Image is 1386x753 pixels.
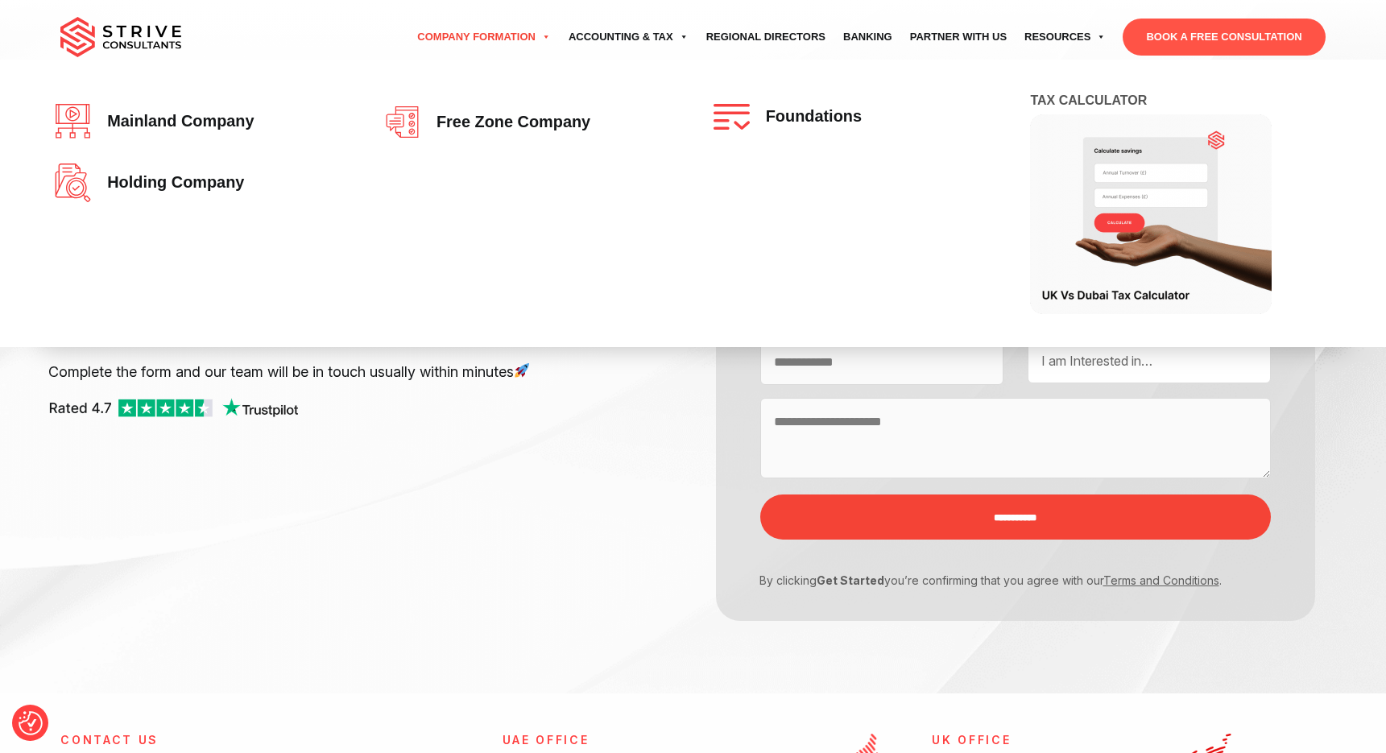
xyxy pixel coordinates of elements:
[901,14,1016,60] a: Partner with Us
[758,108,862,126] span: Foundations
[19,711,43,735] img: Revisit consent button
[714,104,1002,130] a: Foundations
[19,711,43,735] button: Consent Preferences
[515,363,529,378] img: 🚀
[560,14,697,60] a: Accounting & Tax
[384,104,672,140] a: Free zone company
[1123,19,1325,56] a: BOOK A FREE CONSULTATION
[99,113,254,130] span: Mainland company
[697,14,834,60] a: Regional Directors
[1016,14,1115,60] a: Resources
[60,17,181,57] img: main-logo.svg
[834,14,901,60] a: Banking
[60,734,466,747] h6: CONTACT US
[1041,353,1152,369] span: I am Interested in…
[1103,573,1219,587] a: Terms and Conditions
[48,360,602,384] p: Complete the form and our team will be in touch usually within minutes
[99,174,244,192] span: Holding Company
[748,572,1259,589] p: By clicking you’re confirming that you agree with our .
[428,114,590,131] span: Free zone company
[693,177,1337,621] form: Contact form
[55,163,343,202] a: Holding Company
[1030,92,1343,114] h4: Tax Calculator
[408,14,560,60] a: Company Formation
[932,734,1111,747] h6: UK Office
[55,104,343,139] a: Mainland company
[817,573,884,587] strong: Get Started
[503,734,681,747] h6: UAE OFFICE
